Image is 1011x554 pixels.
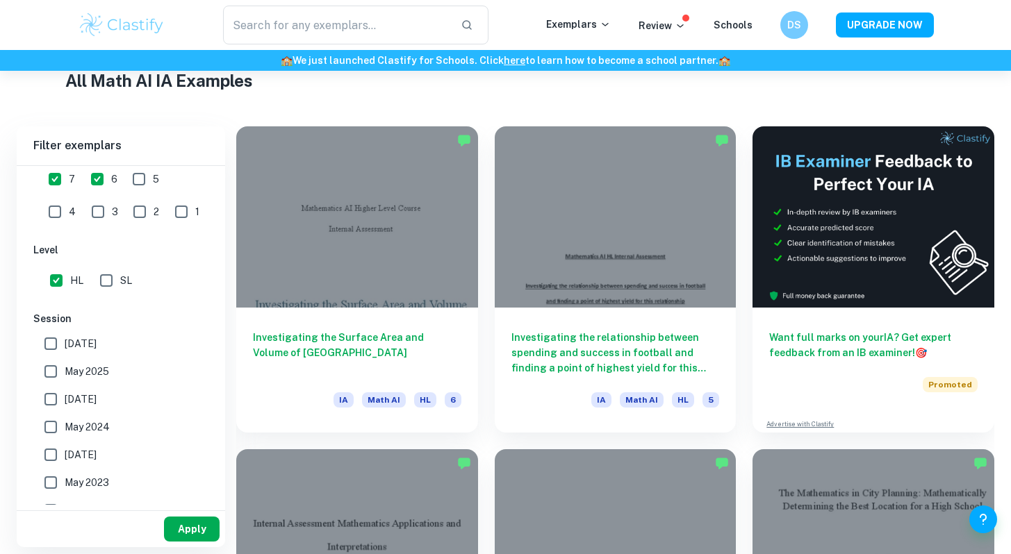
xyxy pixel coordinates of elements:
span: [DATE] [65,392,97,407]
a: Investigating the relationship between spending and success in football and finding a point of hi... [495,126,737,433]
h6: Session [33,311,208,326]
img: Marked [457,456,471,470]
span: 🎯 [915,347,927,358]
h6: We just launched Clastify for Schools. Click to learn how to become a school partner. [3,53,1008,68]
span: HL [672,392,694,408]
span: [DATE] [65,503,97,518]
span: IA [591,392,611,408]
span: IA [334,392,354,408]
h6: Level [33,242,208,258]
span: 4 [69,204,76,219]
img: Clastify logo [78,11,166,39]
span: SL [120,273,132,288]
span: 2 [154,204,159,219]
img: Marked [973,456,987,470]
span: [DATE] [65,336,97,351]
h6: Filter exemplars [17,126,225,165]
span: 6 [111,171,117,187]
a: Investigating the Surface Area and Volume of [GEOGRAPHIC_DATA]IAMath AIHL6 [236,126,478,433]
a: Schools [714,19,753,31]
span: 🏫 [281,55,293,66]
img: Marked [457,133,471,147]
button: Apply [164,517,220,542]
h6: Want full marks on your IA ? Get expert feedback from an IB examiner! [769,330,978,360]
button: Help and Feedback [969,505,997,533]
span: HL [70,273,83,288]
span: 1 [195,204,199,219]
span: Math AI [620,392,664,408]
h6: DS [786,17,802,33]
input: Search for any exemplars... [223,6,450,44]
img: Marked [715,133,729,147]
p: Exemplars [546,17,611,32]
span: 7 [69,171,75,187]
span: May 2024 [65,419,110,435]
span: Math AI [362,392,406,408]
span: [DATE] [65,447,97,462]
span: 🏫 [718,55,730,66]
button: UPGRADE NOW [836,12,934,37]
a: Advertise with Clastify [766,419,834,429]
span: HL [414,392,436,408]
a: here [504,55,525,66]
img: Marked [715,456,729,470]
a: Want full marks on yourIA? Get expert feedback from an IB examiner!PromotedAdvertise with Clastify [753,126,994,433]
span: May 2023 [65,475,109,490]
span: 3 [112,204,118,219]
span: 5 [702,392,719,408]
button: DS [780,11,808,39]
img: Thumbnail [753,126,994,308]
span: May 2025 [65,364,109,379]
h1: All Math AI IA Examples [65,68,945,93]
span: Promoted [923,377,978,392]
p: Review [639,18,686,33]
h6: Investigating the relationship between spending and success in football and finding a point of hi... [511,330,720,376]
h6: Investigating the Surface Area and Volume of [GEOGRAPHIC_DATA] [253,330,461,376]
span: 6 [445,392,461,408]
span: 5 [153,171,159,187]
